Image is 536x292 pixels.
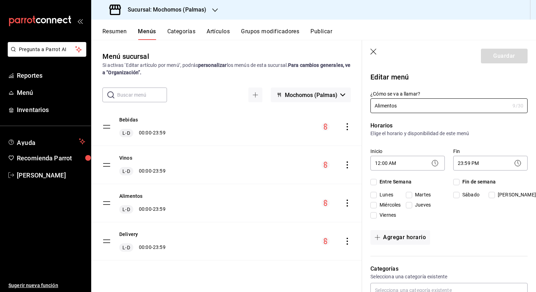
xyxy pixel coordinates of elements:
button: Resumen [102,28,127,40]
span: Fin de semana [460,178,496,186]
span: Miércoles [377,201,401,209]
input: Buscar menú [117,88,167,102]
button: Pregunta a Parrot AI [8,42,86,57]
span: Pregunta a Parrot AI [19,46,75,53]
p: Categorías [370,265,528,273]
span: Sábado [460,191,480,199]
button: Mochomos (Palmas) [271,88,351,102]
span: Martes [412,191,431,199]
span: Ayuda [17,137,76,146]
button: drag [102,123,111,131]
div: Si activas ‘Editar artículo por menú’, podrás los menús de esta sucursal. [102,62,351,76]
button: Grupos modificadores [241,28,299,40]
span: Mochomos (Palmas) [285,92,337,98]
div: 12:00 AM [370,156,445,171]
div: 00:00 - 23:59 [119,243,166,252]
label: Inicio [370,149,445,154]
span: Reportes [17,71,85,80]
button: actions [344,200,351,207]
span: Entre Semana [377,178,411,186]
div: 00:00 - 23:59 [119,167,166,175]
button: Artículos [207,28,230,40]
button: drag [102,237,111,245]
div: navigation tabs [102,28,536,40]
span: Sugerir nueva función [8,282,85,289]
p: Editar menú [370,72,528,82]
span: L-D [121,244,131,251]
button: Menús [138,28,156,40]
span: Inventarios [17,105,85,114]
span: L-D [121,206,131,213]
span: Menú [17,88,85,97]
button: Alimentos [119,193,142,200]
button: Publicar [310,28,332,40]
p: Elige el horario y disponibilidad de este menú [370,130,528,137]
button: actions [344,161,351,168]
div: 00:00 - 23:59 [119,129,166,137]
div: 9 /30 [512,102,523,109]
button: Agregar horario [370,230,430,245]
strong: personalizar [198,62,227,68]
div: 23:59 PM [453,156,528,171]
p: Selecciona una categoría existente [370,273,528,280]
button: actions [344,238,351,245]
span: [PERSON_NAME] [495,191,536,199]
button: open_drawer_menu [77,18,83,24]
div: 00:00 - 23:59 [119,205,166,214]
a: Pregunta a Parrot AI [5,51,86,58]
span: Lunes [377,191,393,199]
label: Fin [453,149,528,154]
span: Viernes [377,211,396,219]
button: Bebidas [119,116,138,123]
button: Vinos [119,154,132,161]
button: actions [344,123,351,130]
button: Categorías [167,28,196,40]
div: Menú sucursal [102,51,149,62]
table: menu-maker-table [91,108,362,260]
span: Recomienda Parrot [17,153,85,163]
span: L-D [121,130,131,137]
span: L-D [121,168,131,175]
p: Horarios [370,121,528,130]
h3: Sucursal: Mochomos (Palmas) [122,6,207,14]
button: drag [102,161,111,169]
span: [PERSON_NAME] [17,171,85,180]
button: Delivery [119,231,138,238]
label: ¿Cómo se va a llamar? [370,91,528,96]
button: drag [102,199,111,207]
span: Jueves [412,201,431,209]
